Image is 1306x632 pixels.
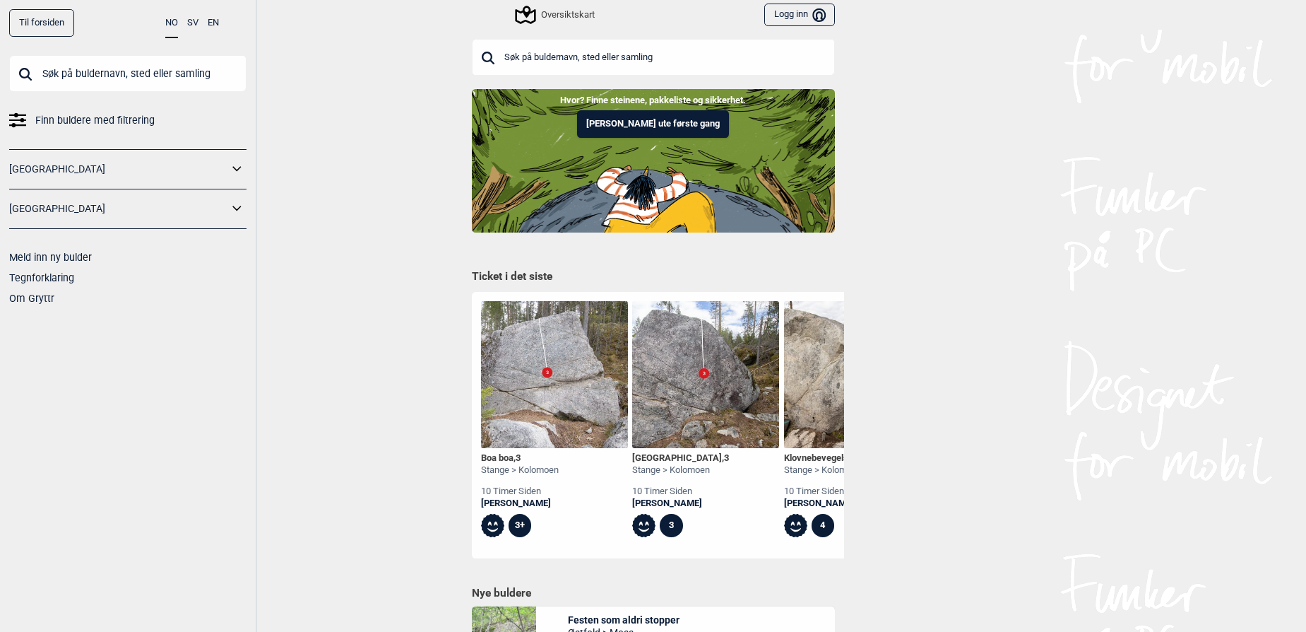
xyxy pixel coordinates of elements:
[784,452,865,464] div: Klovnebevegelsen ,
[481,301,628,448] img: Boa boa
[632,301,779,448] img: Porto
[724,452,729,463] span: 3
[9,159,228,180] a: [GEOGRAPHIC_DATA]
[187,9,198,37] button: SV
[784,464,865,476] div: Stange > Kolomoen
[165,9,178,38] button: NO
[812,514,835,537] div: 4
[517,6,595,23] div: Oversiktskart
[509,514,532,537] div: 3+
[632,452,729,464] div: [GEOGRAPHIC_DATA] ,
[472,269,835,285] h1: Ticket i det siste
[9,199,228,219] a: [GEOGRAPHIC_DATA]
[632,498,729,510] a: [PERSON_NAME]
[35,110,155,131] span: Finn buldere med filtrering
[472,586,835,600] h1: Nye buldere
[481,464,559,476] div: Stange > Kolomoen
[784,486,865,498] div: 10 timer siden
[9,272,74,283] a: Tegnforklaring
[9,55,247,92] input: Søk på buldernavn, sted eller samling
[472,39,835,76] input: Søk på buldernavn, sted eller samling
[472,89,835,232] img: Indoor to outdoor
[9,252,92,263] a: Meld inn ny bulder
[9,110,247,131] a: Finn buldere med filtrering
[481,498,559,510] a: [PERSON_NAME]
[481,486,559,498] div: 10 timer siden
[9,293,54,304] a: Om Gryttr
[568,614,679,626] span: Festen som aldri stopper
[632,486,729,498] div: 10 timer siden
[9,9,74,37] a: Til forsiden
[784,301,931,448] img: Klovnebevegelsen
[632,464,729,476] div: Stange > Kolomoen
[764,4,834,27] button: Logg inn
[481,452,559,464] div: Boa boa ,
[516,452,521,463] span: 3
[208,9,219,37] button: EN
[784,498,865,510] a: [PERSON_NAME]
[577,110,729,138] button: [PERSON_NAME] ute første gang
[11,93,1295,107] p: Hvor? Finne steinene, pakkeliste og sikkerhet.
[660,514,683,537] div: 3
